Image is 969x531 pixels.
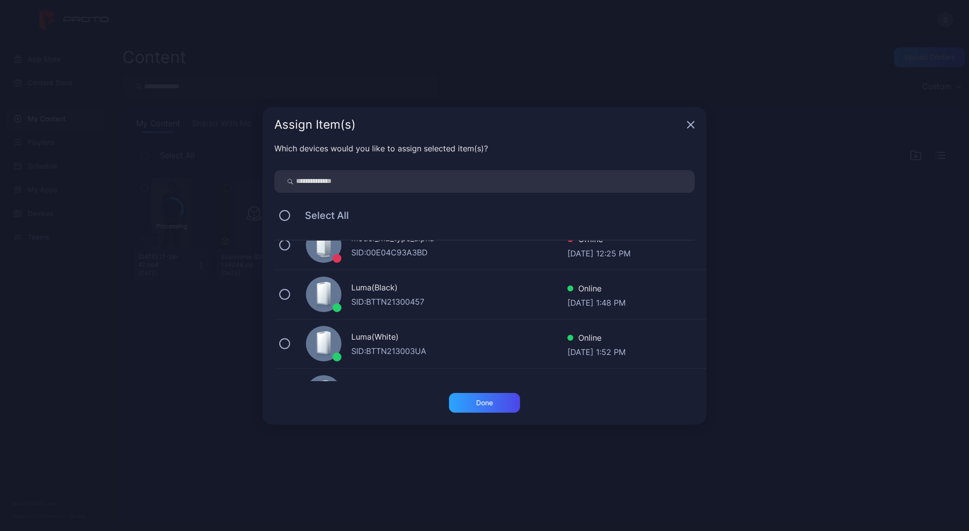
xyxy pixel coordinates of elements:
[567,283,626,297] div: Online
[567,346,626,356] div: [DATE] 1:52 PM
[567,233,631,248] div: Offline
[351,331,567,345] div: Luma(White)
[351,247,567,258] div: SID: 00E04C93A3BD
[295,210,349,221] span: Select All
[274,142,695,154] div: Which devices would you like to assign selected item(s)?
[476,399,493,407] div: Done
[351,345,567,357] div: SID: BTTN213003UA
[567,248,631,257] div: [DATE] 12:25 PM
[351,282,567,296] div: Luma(Black)
[567,297,626,307] div: [DATE] 1:48 PM
[567,332,626,346] div: Online
[351,380,567,394] div: Epic P&I lab
[351,296,567,308] div: SID: BTTN21300457
[274,119,683,131] div: Assign Item(s)
[449,393,520,413] button: Done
